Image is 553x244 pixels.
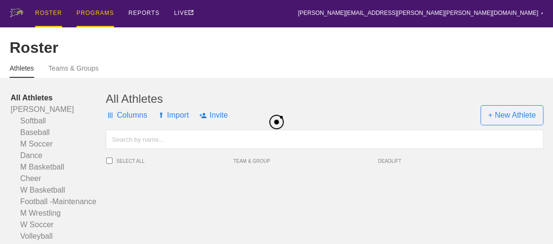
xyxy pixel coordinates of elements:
[10,64,34,78] a: Athletes
[11,104,106,115] a: [PERSON_NAME]
[116,159,233,164] span: SELECT ALL
[158,101,189,130] span: Import
[11,92,106,104] a: All Athletes
[11,115,106,127] a: Softball
[106,130,543,149] input: Search by name...
[106,92,543,106] div: All Athletes
[378,159,431,164] span: DEADLIFT
[199,101,227,130] span: Invite
[480,105,543,125] span: + New Athlete
[380,133,553,244] iframe: Chat Widget
[10,39,543,57] div: Roster
[11,150,106,161] a: Dance
[269,115,284,129] img: black_logo.png
[11,196,106,207] a: Football -Maintenance
[11,207,106,219] a: M Wrestling
[10,9,23,17] img: logo
[233,159,378,164] span: TEAM & GROUP
[11,138,106,150] a: M Soccer
[540,11,543,16] div: ▼
[11,219,106,231] a: W Soccer
[11,161,106,173] a: M Basketball
[11,231,106,242] a: Volleyball
[11,127,106,138] a: Baseball
[49,64,99,77] a: Teams & Groups
[11,184,106,196] a: W Basketball
[106,101,147,130] span: Columns
[11,173,106,184] a: Cheer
